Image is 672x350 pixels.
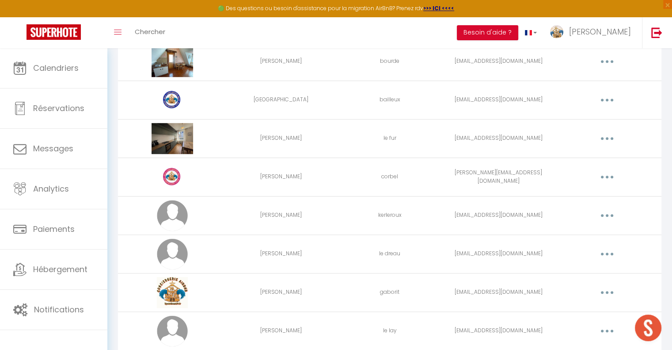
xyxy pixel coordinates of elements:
[543,17,642,48] a: ... [PERSON_NAME]
[444,81,553,119] td: [EMAIL_ADDRESS][DOMAIN_NAME]
[33,62,79,73] span: Calendriers
[33,223,75,235] span: Paiements
[335,119,444,158] td: le fur
[444,42,553,81] td: [EMAIL_ADDRESS][DOMAIN_NAME]
[152,123,193,154] img: 1733132103207.jpg
[33,183,69,194] span: Analytics
[651,27,662,38] img: logout
[227,235,335,273] td: [PERSON_NAME]
[34,304,84,315] span: Notifications
[227,312,335,350] td: [PERSON_NAME]
[227,196,335,235] td: [PERSON_NAME]
[227,81,335,119] td: [GEOGRAPHIC_DATA]
[33,264,87,275] span: Hébergement
[457,25,518,40] button: Besoin d'aide ?
[423,4,454,12] a: >>> ICI <<<<
[335,42,444,81] td: bourde
[444,158,553,196] td: [PERSON_NAME][EMAIL_ADDRESS][DOMAIN_NAME]
[227,42,335,81] td: [PERSON_NAME]
[157,162,188,192] img: 1737312338113.png
[335,273,444,312] td: gaborit
[335,196,444,235] td: kerleroux
[550,25,563,38] img: ...
[152,46,193,77] img: 1726674003199.jpg
[227,158,335,196] td: [PERSON_NAME]
[157,238,188,269] img: avatar.png
[569,26,631,37] span: [PERSON_NAME]
[227,273,335,312] td: [PERSON_NAME]
[444,196,553,235] td: [EMAIL_ADDRESS][DOMAIN_NAME]
[33,103,84,114] span: Réservations
[33,143,73,154] span: Messages
[128,17,172,48] a: Chercher
[635,315,661,341] div: Ouvrir le chat
[157,315,188,346] img: avatar.png
[335,158,444,196] td: corbel
[335,235,444,273] td: le dreau
[335,312,444,350] td: le lay
[444,273,553,312] td: [EMAIL_ADDRESS][DOMAIN_NAME]
[335,81,444,119] td: bailleux
[27,24,81,40] img: Super Booking
[444,119,553,158] td: [EMAIL_ADDRESS][DOMAIN_NAME]
[157,277,188,308] img: 17394327007894.jpg
[444,312,553,350] td: [EMAIL_ADDRESS][DOMAIN_NAME]
[157,200,188,231] img: avatar.png
[444,235,553,273] td: [EMAIL_ADDRESS][DOMAIN_NAME]
[135,27,165,36] span: Chercher
[227,119,335,158] td: [PERSON_NAME]
[157,85,188,115] img: 17277215725356.jpeg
